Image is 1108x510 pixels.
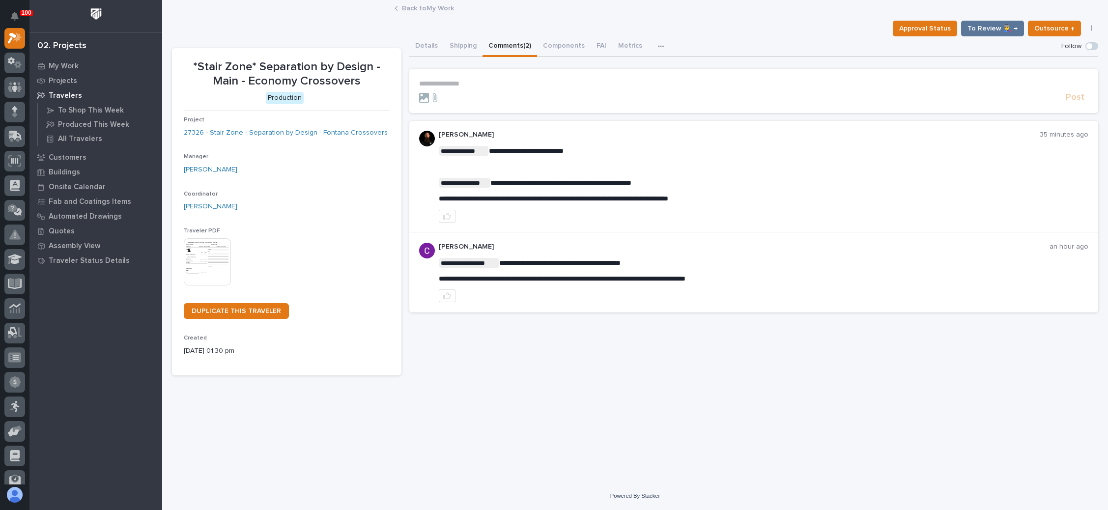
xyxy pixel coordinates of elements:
[29,194,162,209] a: Fab and Coatings Items
[184,228,220,234] span: Traveler PDF
[49,212,122,221] p: Automated Drawings
[49,153,86,162] p: Customers
[1034,23,1075,34] span: Outsource ↑
[184,128,388,138] a: 27326 - Stair Zone - Separation by Design - Fontana Crossovers
[184,165,237,175] a: [PERSON_NAME]
[1050,243,1088,251] p: an hour ago
[49,168,80,177] p: Buildings
[58,135,102,143] p: All Travelers
[899,23,951,34] span: Approval Status
[419,243,435,258] img: AItbvmm9XFGwq9MR7ZO9lVE1d7-1VhVxQizPsTd1Fh95=s96-c
[961,21,1024,36] button: To Review 👨‍🏭 →
[184,303,289,319] a: DUPLICATE THIS TRAVELER
[4,484,25,505] button: users-avatar
[1062,92,1088,103] button: Post
[49,183,106,192] p: Onsite Calendar
[29,165,162,179] a: Buildings
[29,73,162,88] a: Projects
[1066,92,1084,103] span: Post
[4,6,25,27] button: Notifications
[184,191,218,197] span: Coordinator
[610,493,660,499] a: Powered By Stacker
[439,210,455,223] button: like this post
[184,117,204,123] span: Project
[49,91,82,100] p: Travelers
[419,131,435,146] img: zmKUmRVDQjmBLfnAs97p
[37,41,86,52] div: 02. Projects
[184,154,208,160] span: Manager
[29,150,162,165] a: Customers
[49,242,100,251] p: Assembly View
[409,36,444,57] button: Details
[1040,131,1088,139] p: 35 minutes ago
[1028,21,1081,36] button: Outsource ↑
[49,198,131,206] p: Fab and Coatings Items
[967,23,1018,34] span: To Review 👨‍🏭 →
[49,62,79,71] p: My Work
[29,238,162,253] a: Assembly View
[1061,42,1081,51] p: Follow
[29,58,162,73] a: My Work
[12,12,25,28] div: Notifications100
[184,201,237,212] a: [PERSON_NAME]
[184,346,390,356] p: [DATE] 01:30 pm
[439,243,1050,251] p: [PERSON_NAME]
[29,253,162,268] a: Traveler Status Details
[49,227,75,236] p: Quotes
[87,5,105,23] img: Workspace Logo
[38,132,162,145] a: All Travelers
[22,9,31,16] p: 100
[402,2,454,13] a: Back toMy Work
[591,36,612,57] button: FAI
[49,256,130,265] p: Traveler Status Details
[444,36,483,57] button: Shipping
[29,209,162,224] a: Automated Drawings
[184,60,390,88] p: *Stair Zone* Separation by Design - Main - Economy Crossovers
[612,36,648,57] button: Metrics
[192,308,281,314] span: DUPLICATE THIS TRAVELER
[483,36,537,57] button: Comments (2)
[38,103,162,117] a: To Shop This Week
[439,131,1040,139] p: [PERSON_NAME]
[49,77,77,85] p: Projects
[29,179,162,194] a: Onsite Calendar
[58,120,129,129] p: Produced This Week
[58,106,124,115] p: To Shop This Week
[893,21,957,36] button: Approval Status
[439,289,455,302] button: like this post
[266,92,304,104] div: Production
[184,335,207,341] span: Created
[38,117,162,131] a: Produced This Week
[29,224,162,238] a: Quotes
[29,88,162,103] a: Travelers
[537,36,591,57] button: Components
